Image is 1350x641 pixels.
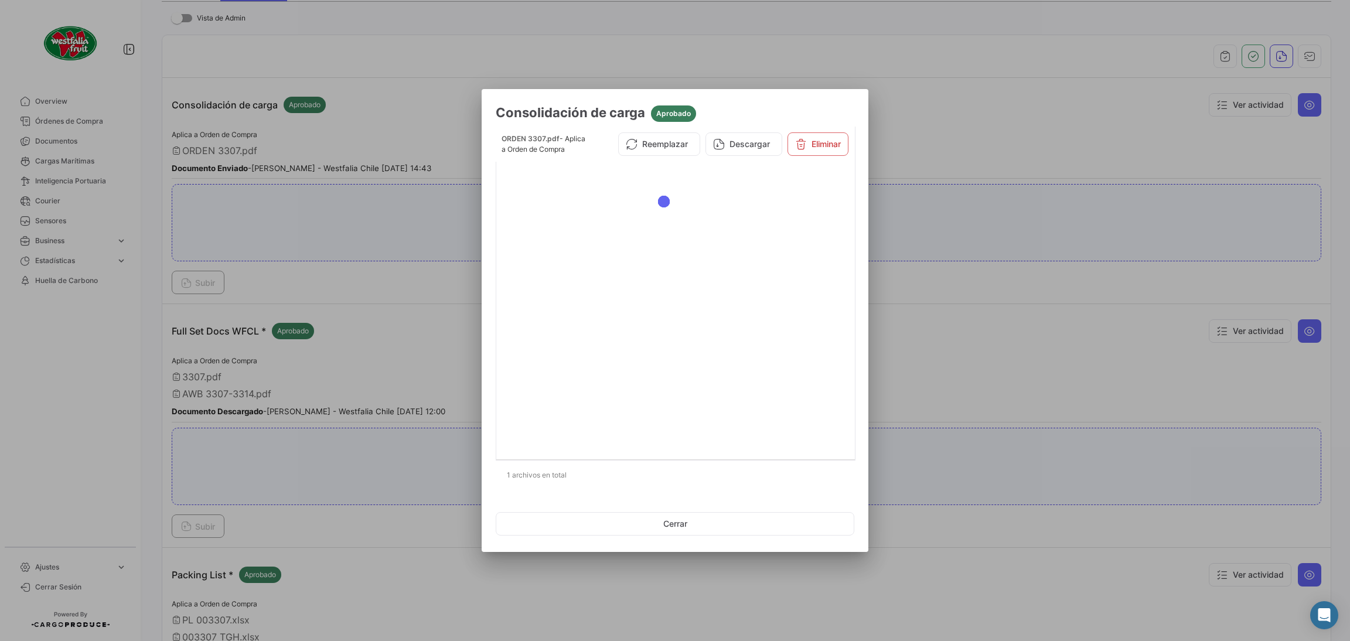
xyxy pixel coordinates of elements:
[1310,601,1338,629] div: Abrir Intercom Messenger
[618,132,700,156] button: Reemplazar
[496,103,854,122] h3: Consolidación de carga
[705,132,782,156] button: Descargar
[787,132,848,156] button: Eliminar
[496,461,854,490] div: 1 archivos en total
[502,134,560,143] span: ORDEN 3307.pdf
[496,512,854,536] button: Cerrar
[656,108,691,119] span: Aprobado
